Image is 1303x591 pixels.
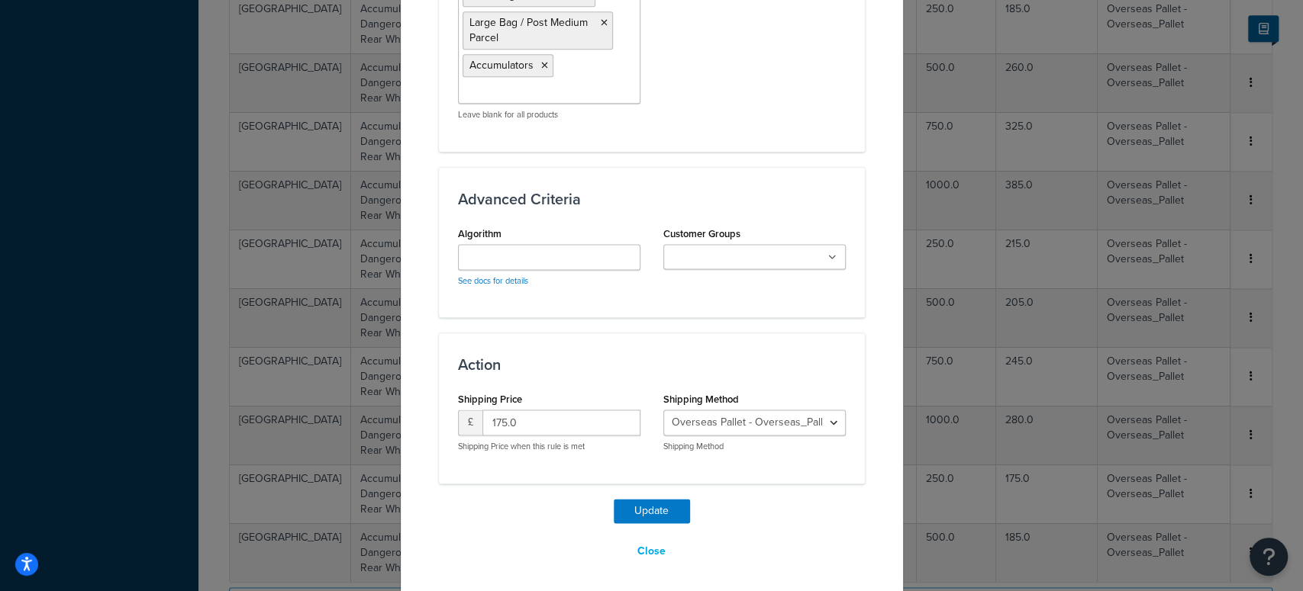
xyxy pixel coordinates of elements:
span: Large Bag / Post Medium Parcel [469,14,588,46]
a: See docs for details [458,275,528,287]
p: Leave blank for all products [458,109,640,120]
p: Shipping Price when this rule is met [458,441,640,452]
h3: Action [458,356,846,373]
label: Shipping Price [458,393,522,405]
button: Update [614,499,690,523]
label: Shipping Method [663,393,739,405]
button: Close [627,538,676,564]
label: Algorithm [458,228,502,239]
h3: Advanced Criteria [458,191,846,207]
span: £ [458,410,482,435]
label: Customer Groups [663,228,740,239]
p: Shipping Method [663,441,846,452]
span: Accumulators [469,57,534,73]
